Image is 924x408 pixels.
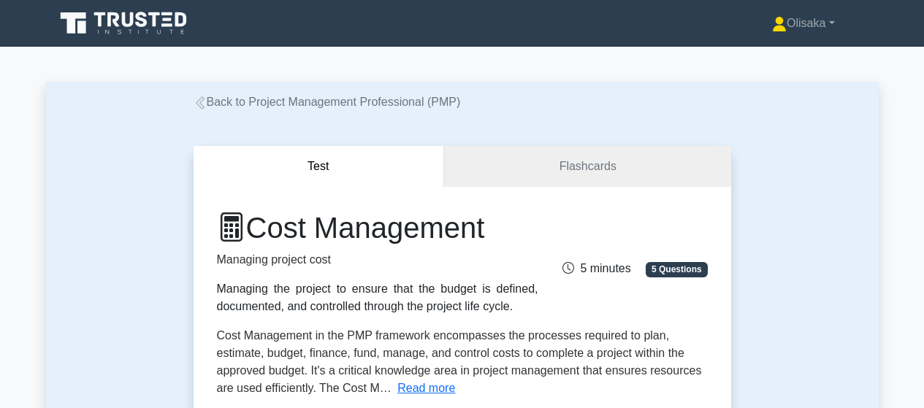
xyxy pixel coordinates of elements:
[217,329,702,394] span: Cost Management in the PMP framework encompasses the processes required to plan, estimate, budget...
[562,262,630,274] span: 5 minutes
[217,251,538,269] p: Managing project cost
[217,280,538,315] div: Managing the project to ensure that the budget is defined, documented, and controlled through the...
[444,146,730,188] a: Flashcards
[737,9,869,38] a: Olisaka
[194,146,445,188] button: Test
[646,262,707,277] span: 5 Questions
[217,210,538,245] h1: Cost Management
[194,96,461,108] a: Back to Project Management Professional (PMP)
[397,380,455,397] button: Read more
